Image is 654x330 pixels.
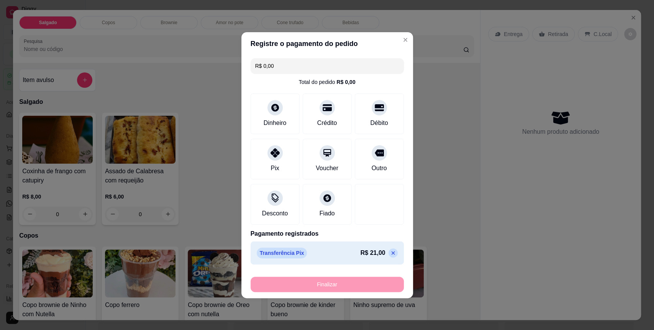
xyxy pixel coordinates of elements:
[270,164,279,173] div: Pix
[316,164,338,173] div: Voucher
[257,248,307,258] p: Transferência Pix
[264,118,287,128] div: Dinheiro
[319,209,334,218] div: Fiado
[370,118,388,128] div: Débito
[336,78,355,86] div: R$ 0,00
[262,209,288,218] div: Desconto
[371,164,387,173] div: Outro
[317,118,337,128] div: Crédito
[298,78,355,86] div: Total do pedido
[241,32,413,55] header: Registre o pagamento do pedido
[255,58,399,74] input: Ex.: hambúrguer de cordeiro
[251,229,404,238] p: Pagamento registrados
[361,248,385,258] p: R$ 21,00
[399,34,411,46] button: Close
